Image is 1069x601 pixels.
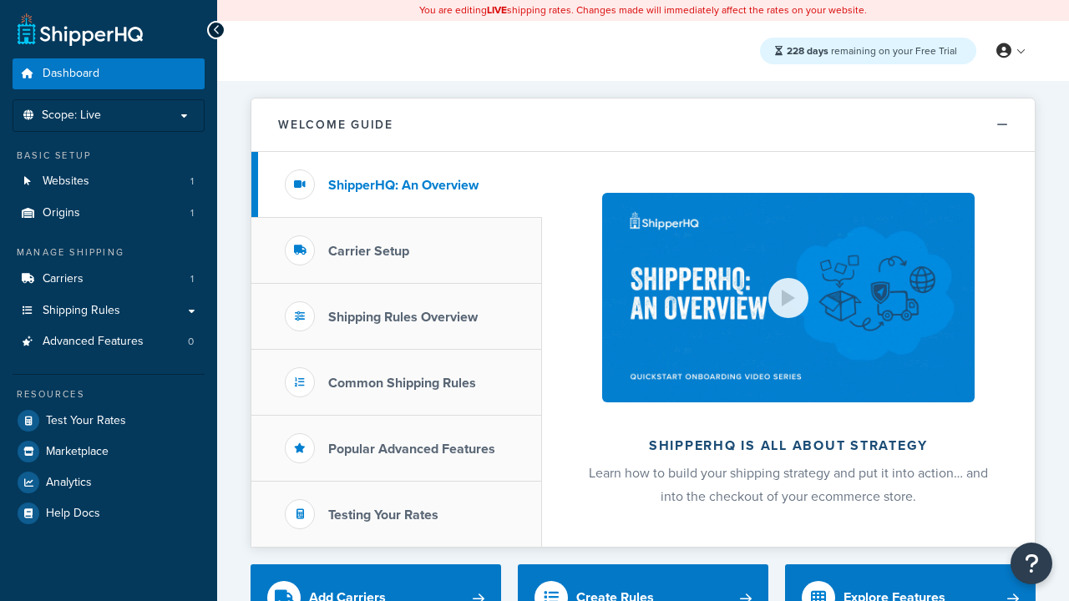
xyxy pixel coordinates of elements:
[328,442,495,457] h3: Popular Advanced Features
[13,58,205,89] a: Dashboard
[13,406,205,436] a: Test Your Rates
[43,67,99,81] span: Dashboard
[13,166,205,197] li: Websites
[13,326,205,357] a: Advanced Features0
[328,310,478,325] h3: Shipping Rules Overview
[43,272,84,286] span: Carriers
[487,3,507,18] b: LIVE
[586,438,990,453] h2: ShipperHQ is all about strategy
[46,507,100,521] span: Help Docs
[43,304,120,318] span: Shipping Rules
[43,174,89,189] span: Websites
[13,437,205,467] a: Marketplace
[43,206,80,220] span: Origins
[13,245,205,260] div: Manage Shipping
[13,198,205,229] a: Origins1
[328,178,479,193] h3: ShipperHQ: An Overview
[46,476,92,490] span: Analytics
[328,244,409,259] h3: Carrier Setup
[46,414,126,428] span: Test Your Rates
[328,376,476,391] h3: Common Shipping Rules
[13,295,205,326] a: Shipping Rules
[787,43,957,58] span: remaining on your Free Trial
[328,508,438,523] h3: Testing Your Rates
[13,149,205,163] div: Basic Setup
[46,445,109,459] span: Marketplace
[13,166,205,197] a: Websites1
[13,387,205,402] div: Resources
[42,109,101,123] span: Scope: Live
[251,98,1035,152] button: Welcome Guide
[13,467,205,497] a: Analytics
[13,498,205,528] a: Help Docs
[188,335,194,349] span: 0
[13,264,205,295] a: Carriers1
[13,264,205,295] li: Carriers
[190,174,194,189] span: 1
[190,272,194,286] span: 1
[43,335,144,349] span: Advanced Features
[787,43,828,58] strong: 228 days
[589,463,988,506] span: Learn how to build your shipping strategy and put it into action… and into the checkout of your e...
[1011,543,1052,584] button: Open Resource Center
[190,206,194,220] span: 1
[278,119,393,131] h2: Welcome Guide
[13,198,205,229] li: Origins
[602,193,975,402] img: ShipperHQ is all about strategy
[13,326,205,357] li: Advanced Features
